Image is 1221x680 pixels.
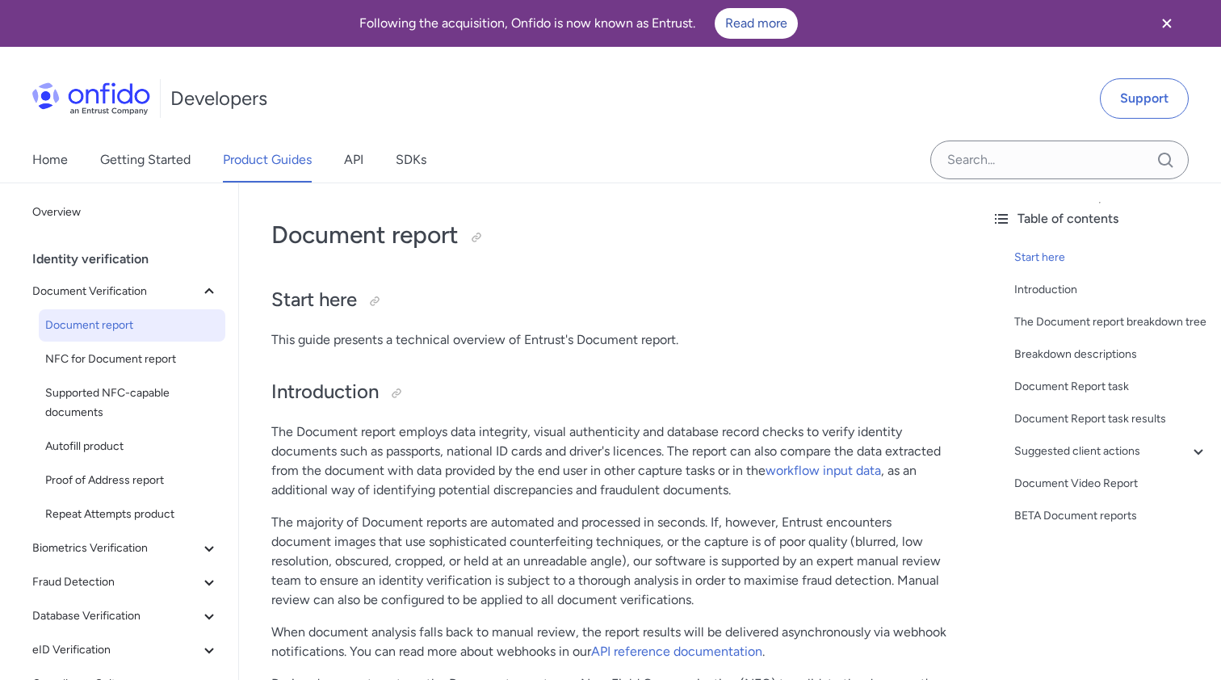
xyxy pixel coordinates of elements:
span: Document Verification [32,282,199,301]
p: This guide presents a technical overview of Entrust's Document report. [271,330,946,350]
p: The majority of Document reports are automated and processed in seconds. If, however, Entrust enc... [271,513,946,610]
input: Onfido search input field [930,141,1189,179]
div: Following the acquisition, Onfido is now known as Entrust. [19,8,1137,39]
a: Document report [39,309,225,342]
a: API [344,137,363,183]
a: Supported NFC-capable documents [39,377,225,429]
p: When document analysis falls back to manual review, the report results will be delivered asynchro... [271,623,946,661]
div: Identity verification [32,243,232,275]
a: Getting Started [100,137,191,183]
a: Repeat Attempts product [39,498,225,531]
a: Document Report task [1014,377,1208,397]
h2: Introduction [271,379,946,406]
span: eID Verification [32,640,199,660]
button: Fraud Detection [26,566,225,598]
span: Autofill product [45,437,219,456]
a: Read more [715,8,798,39]
button: Close banner [1137,3,1197,44]
h2: Start here [271,287,946,314]
a: Start here [1014,248,1208,267]
span: Database Verification [32,607,199,626]
a: NFC for Document report [39,343,225,376]
a: The Document report breakdown tree [1014,313,1208,332]
a: SDKs [396,137,426,183]
a: Document Report task results [1014,409,1208,429]
a: API reference documentation [591,644,762,659]
span: Document report [45,316,219,335]
button: Document Verification [26,275,225,308]
span: Fraud Detection [32,573,199,592]
span: Biometrics Verification [32,539,199,558]
span: NFC for Document report [45,350,219,369]
a: workflow input data [766,463,881,478]
a: Suggested client actions [1014,442,1208,461]
h1: Document report [271,219,946,251]
a: Autofill product [39,430,225,463]
span: Repeat Attempts product [45,505,219,524]
button: eID Verification [26,634,225,666]
button: Database Verification [26,600,225,632]
h1: Developers [170,86,267,111]
a: Document Video Report [1014,474,1208,493]
img: Onfido Logo [32,82,150,115]
span: Overview [32,203,219,222]
a: Support [1100,78,1189,119]
a: Home [32,137,68,183]
a: Product Guides [223,137,312,183]
a: Overview [26,196,225,229]
div: Table of contents [992,209,1208,229]
span: Proof of Address report [45,471,219,490]
svg: Close banner [1157,14,1177,33]
a: Proof of Address report [39,464,225,497]
a: BETA Document reports [1014,506,1208,526]
span: Supported NFC-capable documents [45,384,219,422]
a: Breakdown descriptions [1014,345,1208,364]
p: The Document report employs data integrity, visual authenticity and database record checks to ver... [271,422,946,500]
a: Introduction [1014,280,1208,300]
button: Biometrics Verification [26,532,225,565]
